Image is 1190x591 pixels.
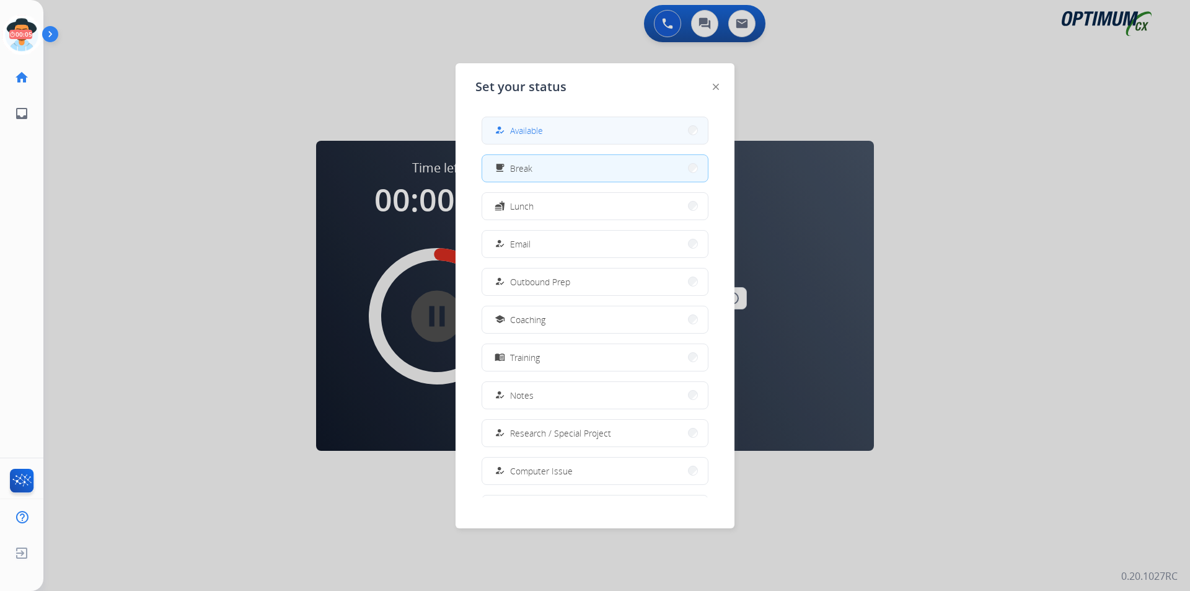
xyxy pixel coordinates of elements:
mat-icon: fastfood [495,201,505,211]
span: Email [510,238,531,251]
button: Available [482,117,708,144]
span: Notes [510,389,534,402]
p: 0.20.1027RC [1121,569,1178,584]
mat-icon: how_to_reg [495,239,505,249]
mat-icon: menu_book [495,352,505,363]
button: Internet Issue [482,495,708,522]
mat-icon: how_to_reg [495,390,505,401]
mat-icon: inbox [14,106,29,121]
img: close-button [713,84,719,90]
span: Coaching [510,313,545,326]
mat-icon: free_breakfast [495,163,505,174]
button: Email [482,231,708,257]
span: Research / Special Project [510,427,611,440]
span: Set your status [475,78,566,96]
mat-icon: how_to_reg [495,428,505,438]
mat-icon: school [495,314,505,325]
button: Notes [482,382,708,409]
mat-icon: home [14,70,29,85]
span: Break [510,162,532,175]
span: Available [510,124,543,137]
span: Lunch [510,200,534,213]
mat-icon: how_to_reg [495,466,505,476]
button: Break [482,155,708,182]
span: Computer Issue [510,464,573,478]
mat-icon: how_to_reg [495,277,505,287]
mat-icon: how_to_reg [495,125,505,136]
span: Outbound Prep [510,275,570,288]
button: Computer Issue [482,458,708,484]
button: Lunch [482,193,708,220]
button: Coaching [482,306,708,333]
span: Training [510,351,540,364]
button: Training [482,344,708,371]
button: Research / Special Project [482,420,708,447]
button: Outbound Prep [482,269,708,295]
